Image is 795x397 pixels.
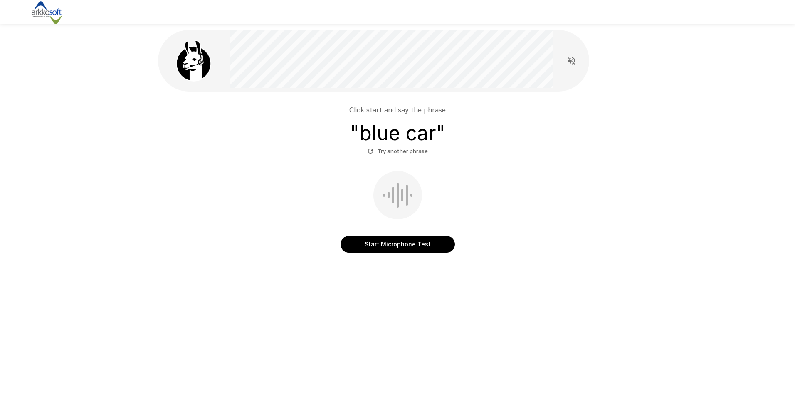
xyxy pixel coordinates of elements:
[563,52,580,69] button: Read questions aloud
[365,145,430,158] button: Try another phrase
[173,40,215,82] img: llama_clean.png
[341,236,455,253] button: Start Microphone Test
[350,122,445,145] h3: " blue car "
[349,105,446,115] p: Click start and say the phrase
